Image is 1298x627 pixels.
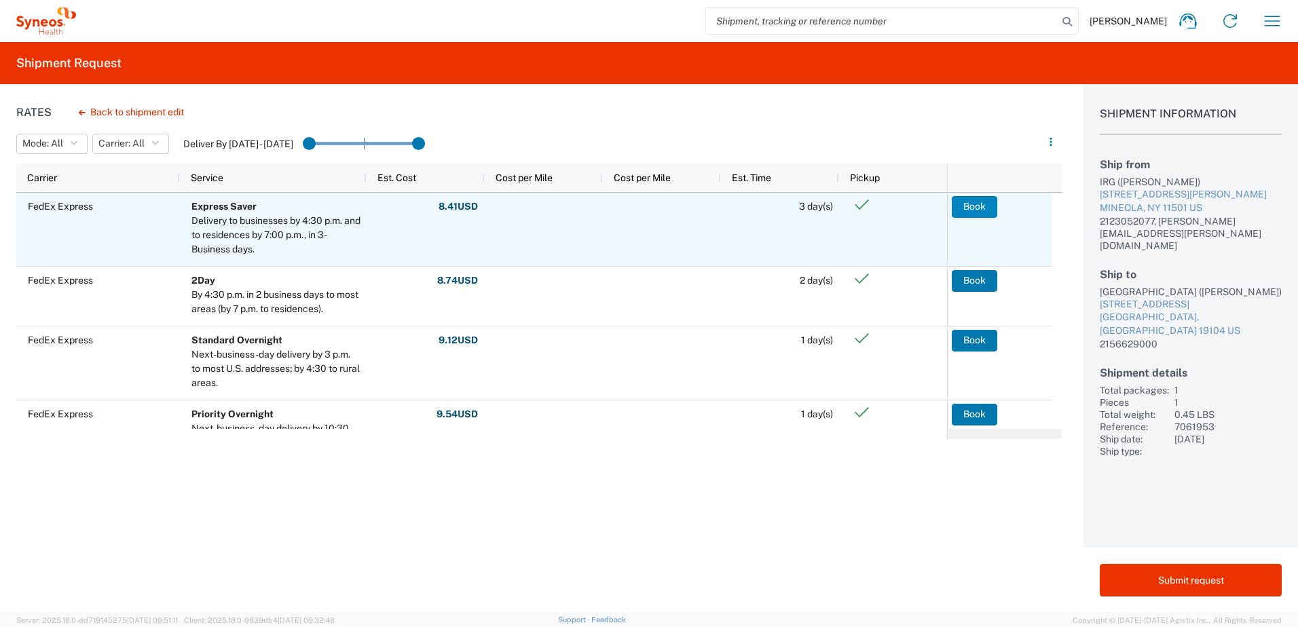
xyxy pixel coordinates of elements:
h2: Shipment details [1100,366,1282,379]
b: 2Day [191,275,215,286]
span: Cost per Mile [614,172,671,183]
strong: 9.12 USD [439,334,478,347]
button: 8.41USD [438,196,479,218]
span: Service [191,172,223,183]
button: Book [952,330,997,351]
div: Total packages: [1100,384,1169,396]
strong: 8.74 USD [437,274,478,287]
label: Deliver By [DATE] - [DATE] [183,138,293,150]
button: 8.74USD [437,270,479,292]
span: Client: 2025.18.0-9839db4 [184,616,335,624]
h2: Ship from [1100,158,1282,171]
h2: Ship to [1100,268,1282,281]
b: Priority Overnight [191,408,274,419]
span: [DATE] 09:51:11 [127,616,178,624]
button: 9.12USD [438,330,479,351]
button: Mode: All [16,134,88,154]
button: Book [952,270,997,292]
div: Ship date: [1100,433,1169,445]
b: Standard Overnight [191,335,282,345]
span: Pickup [850,172,880,183]
div: 2156629000 [1100,338,1282,350]
span: Carrier: All [98,137,145,150]
div: [STREET_ADDRESS] [1100,298,1282,311]
h1: Rates [16,106,52,119]
span: [PERSON_NAME] [1090,15,1167,27]
div: [DATE] [1174,433,1282,445]
div: 2123052077, [PERSON_NAME][EMAIL_ADDRESS][PERSON_NAME][DOMAIN_NAME] [1100,215,1282,252]
div: By 4:30 p.m. in 2 business days to most areas (by 7 p.m. to residences). [191,288,360,316]
span: Mode: All [22,137,63,150]
div: IRG ([PERSON_NAME]) [1100,176,1282,188]
h2: Shipment Request [16,55,122,71]
span: FedEx Express [28,408,93,419]
a: [STREET_ADDRESS][GEOGRAPHIC_DATA], [GEOGRAPHIC_DATA] 19104 US [1100,298,1282,338]
div: 1 [1174,396,1282,408]
span: Est. Cost [377,172,416,183]
a: Support [558,615,592,624]
span: Est. Time [732,172,771,183]
span: FedEx Express [28,275,93,286]
button: 9.54USD [436,404,479,425]
div: Total weight: [1100,408,1169,421]
span: 2 day(s) [800,275,833,286]
span: Cost per Mile [496,172,553,183]
span: 3 day(s) [799,201,833,212]
div: Next-business-day delivery by 10:30 a.m. to most U.S. addresses; by noon, 4:30 p.m. or 5 p.m. in ... [191,421,360,478]
span: FedEx Express [28,335,93,345]
div: [GEOGRAPHIC_DATA] ([PERSON_NAME]) [1100,286,1282,298]
div: 7061953 [1174,421,1282,433]
div: MINEOLA, NY 11501 US [1100,202,1282,215]
div: Reference: [1100,421,1169,433]
h1: Shipment Information [1100,107,1282,135]
button: Submit request [1100,564,1282,596]
div: Delivery to businesses by 4:30 p.m. and to residences by 7:00 p.m., in 3-Business days. [191,214,360,256]
button: Book [952,196,997,218]
button: Back to shipment edit [68,100,195,124]
div: [STREET_ADDRESS][PERSON_NAME] [1100,188,1282,202]
span: Server: 2025.18.0-dd719145275 [16,616,178,624]
a: [STREET_ADDRESS][PERSON_NAME]MINEOLA, NY 11501 US [1100,188,1282,214]
strong: 8.41 USD [439,200,478,213]
div: [GEOGRAPHIC_DATA], [GEOGRAPHIC_DATA] 19104 US [1100,311,1282,337]
span: 1 day(s) [801,408,833,419]
span: 1 day(s) [801,335,833,345]
span: [DATE] 09:32:48 [278,616,335,624]
div: Next-business-day delivery by 3 p.m. to most U.S. addresses; by 4:30 to rural areas. [191,347,360,390]
input: Shipment, tracking or reference number [706,8,1058,34]
div: 0.45 LBS [1174,408,1282,421]
span: Carrier [27,172,57,183]
b: Express Saver [191,201,257,212]
div: Pieces [1100,396,1169,408]
strong: 9.54 USD [437,408,478,421]
button: Book [952,404,997,425]
div: Ship type: [1100,445,1169,457]
button: Carrier: All [92,134,169,154]
a: Feedback [591,615,626,624]
span: FedEx Express [28,201,93,212]
div: 1 [1174,384,1282,396]
span: Copyright © [DATE]-[DATE] Agistix Inc., All Rights Reserved [1073,614,1282,626]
